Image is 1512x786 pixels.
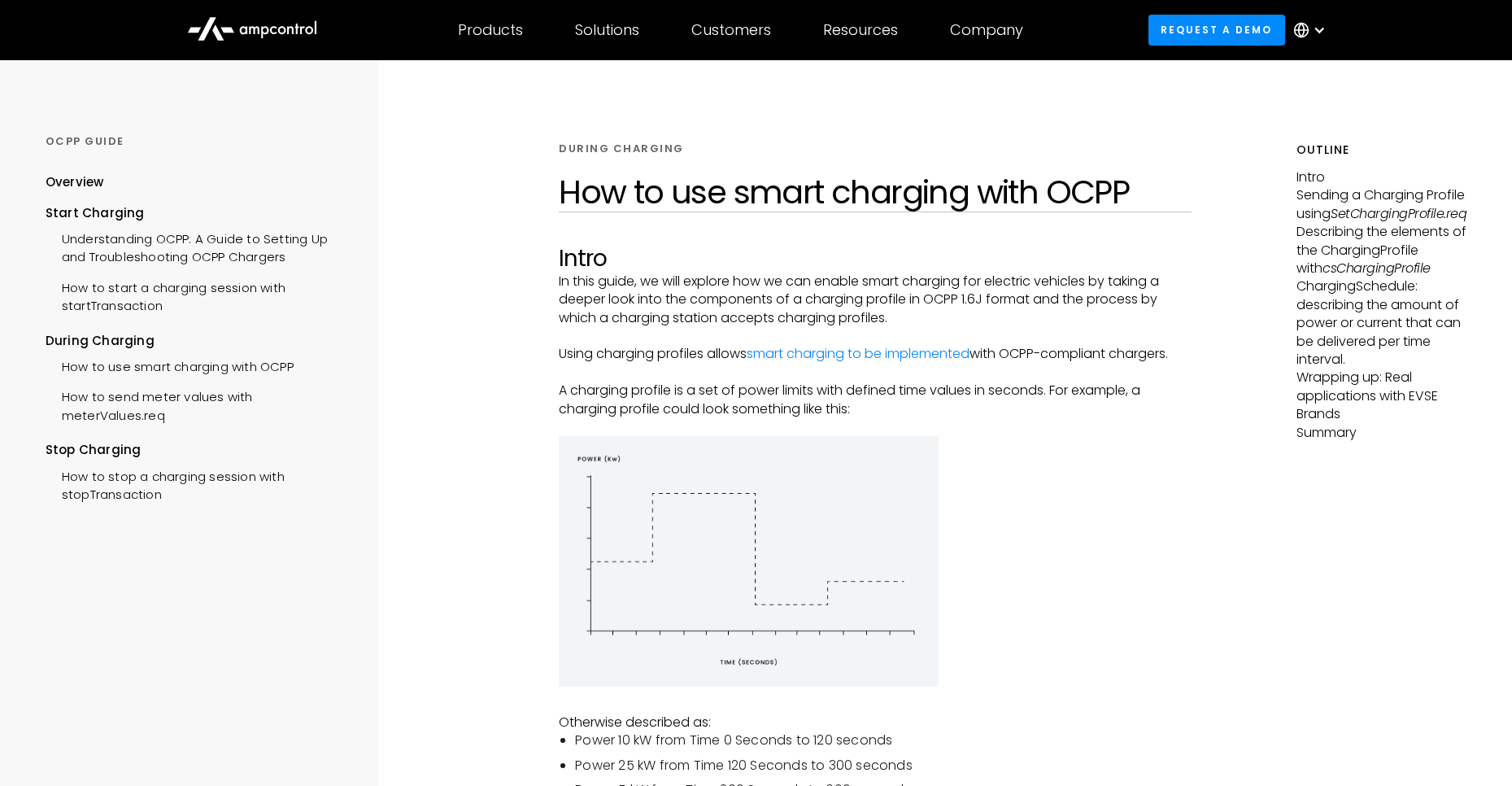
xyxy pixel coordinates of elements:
[458,21,523,39] div: Products
[46,222,348,271] a: Understanding OCPP: A Guide to Setting Up and Troubleshooting OCPP Chargers
[46,380,348,429] a: How to send meter values with meterValues.req
[1296,277,1466,369] p: ChargingSchedule: describing the amount of power or current that can be delivered per time interval.
[559,695,1191,713] p: ‍
[46,332,348,350] div: During Charging
[747,344,970,363] a: smart charging to be implemented
[46,441,348,459] div: Stop Charging
[559,327,1191,345] p: ‍
[1148,15,1285,45] a: Request a demo
[46,204,348,222] div: Start Charging
[559,382,1191,418] p: A charging profile is a set of power limits with defined time values in seconds. For example, a c...
[1296,168,1466,186] p: Intro
[1296,142,1466,159] h5: Outline
[559,714,1191,731] p: Otherwise described as:
[1296,424,1466,442] p: Summary
[46,460,348,509] a: How to stop a charging session with stopTransaction
[1331,204,1466,223] em: SetChargingProfile.req
[46,134,348,149] div: OCPP GUIDE
[559,172,1191,212] h1: How to use smart charging with OCPP
[559,418,1191,436] p: ‍
[1296,223,1466,277] p: Describing the elements of the ChargingProfile with
[46,271,348,320] a: How to start a charging session with startTransaction
[823,21,898,39] div: Resources
[575,21,639,39] div: Solutions
[46,350,294,380] a: How to use smart charging with OCPP
[950,21,1023,39] div: Company
[559,345,1191,363] p: Using charging profiles allows with OCPP-compliant chargers.
[691,21,771,39] div: Customers
[575,731,1191,749] li: Power 10 kW from Time 0 Seconds to 120 seconds
[559,245,1191,273] h2: Intro
[559,364,1191,382] p: ‍
[559,273,1191,327] p: In this guide, we will explore how we can enable smart charging for electric vehicles by taking a...
[46,173,104,203] a: Overview
[559,436,938,687] img: energy diagram
[575,757,1191,775] li: Power 25 kW from Time 120 Seconds to 300 seconds
[46,173,104,191] div: Overview
[1296,369,1466,423] p: Wrapping up: Real applications with EVSE Brands
[1322,259,1431,277] em: csChargingProfile
[1296,186,1466,223] p: Sending a Charging Profile using
[559,142,684,156] div: DURING CHARGING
